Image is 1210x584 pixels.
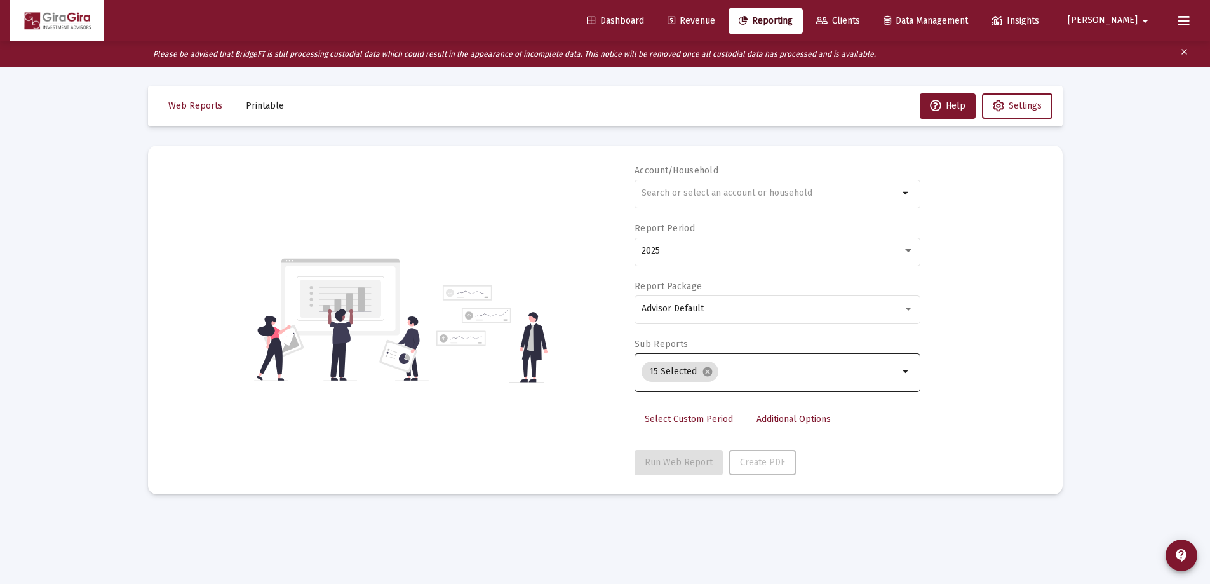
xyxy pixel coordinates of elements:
[20,8,95,34] img: Dashboard
[635,281,702,292] label: Report Package
[1180,44,1189,64] mat-icon: clear
[436,285,548,383] img: reporting-alt
[756,414,831,424] span: Additional Options
[587,15,644,26] span: Dashboard
[254,257,429,383] img: reporting
[992,15,1039,26] span: Insights
[884,15,968,26] span: Data Management
[635,223,695,234] label: Report Period
[635,165,718,176] label: Account/Household
[645,457,713,468] span: Run Web Report
[168,100,222,111] span: Web Reports
[246,100,284,111] span: Printable
[635,450,723,475] button: Run Web Report
[642,362,718,382] mat-chip: 15 Selected
[806,8,870,34] a: Clients
[642,188,899,198] input: Search or select an account or household
[1068,15,1138,26] span: [PERSON_NAME]
[153,50,876,58] i: Please be advised that BridgeFT is still processing custodial data which could result in the appe...
[981,8,1049,34] a: Insights
[668,15,715,26] span: Revenue
[739,15,793,26] span: Reporting
[645,414,733,424] span: Select Custom Period
[729,8,803,34] a: Reporting
[1052,8,1168,33] button: [PERSON_NAME]
[577,8,654,34] a: Dashboard
[158,93,232,119] button: Web Reports
[1174,548,1189,563] mat-icon: contact_support
[899,364,914,379] mat-icon: arrow_drop_down
[702,366,713,377] mat-icon: cancel
[816,15,860,26] span: Clients
[642,245,660,256] span: 2025
[642,303,704,314] span: Advisor Default
[740,457,785,468] span: Create PDF
[982,93,1052,119] button: Settings
[1009,100,1042,111] span: Settings
[657,8,725,34] a: Revenue
[236,93,294,119] button: Printable
[635,339,688,350] label: Sub Reports
[920,93,976,119] button: Help
[899,186,914,201] mat-icon: arrow_drop_down
[930,100,965,111] span: Help
[729,450,796,475] button: Create PDF
[642,359,899,384] mat-chip-list: Selection
[1138,8,1153,34] mat-icon: arrow_drop_down
[873,8,978,34] a: Data Management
